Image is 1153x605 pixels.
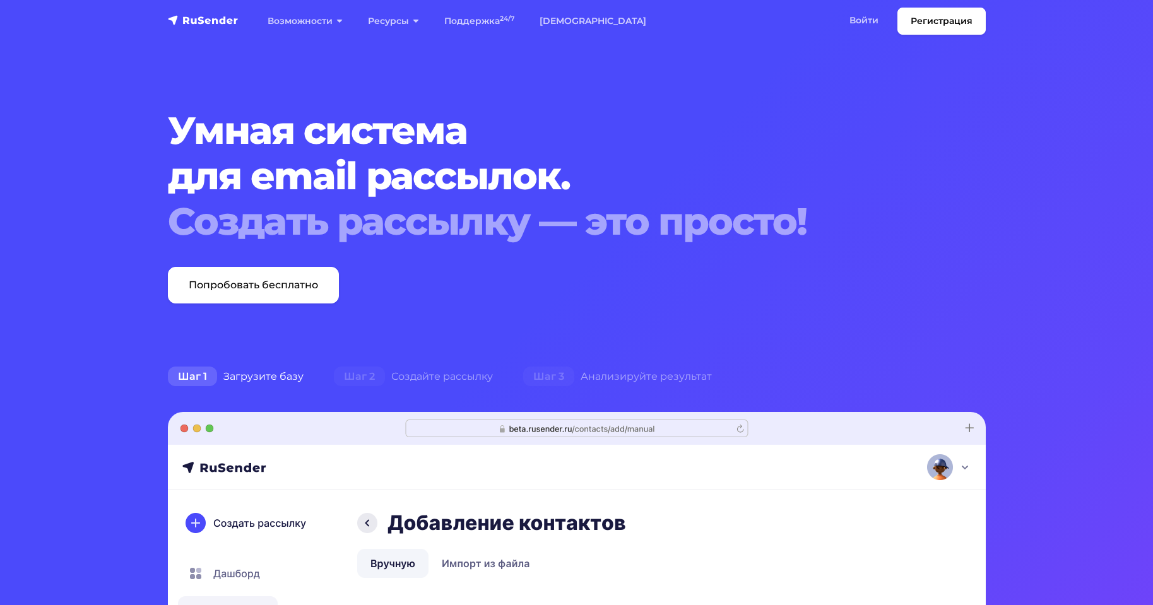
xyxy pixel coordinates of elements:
a: Ресурсы [355,8,432,34]
span: Шаг 1 [168,367,217,387]
span: Шаг 2 [334,367,385,387]
sup: 24/7 [500,15,514,23]
div: Создайте рассылку [319,364,508,389]
img: RuSender [168,14,239,26]
a: Поддержка24/7 [432,8,527,34]
div: Анализируйте результат [508,364,727,389]
a: Регистрация [897,8,986,35]
a: [DEMOGRAPHIC_DATA] [527,8,659,34]
h1: Умная система для email рассылок. [168,108,916,244]
span: Шаг 3 [523,367,574,387]
a: Войти [837,8,891,33]
div: Создать рассылку — это просто! [168,199,916,244]
div: Загрузите базу [153,364,319,389]
a: Возможности [255,8,355,34]
a: Попробовать бесплатно [168,267,339,303]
